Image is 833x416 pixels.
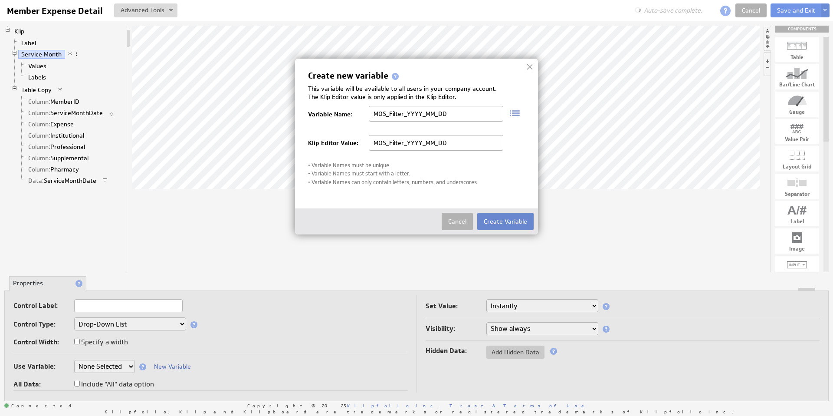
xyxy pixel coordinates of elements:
[308,85,525,93] div: This variable will be available to all users in your company account.
[477,213,534,230] button: Create Variable
[442,213,473,230] button: Cancel
[308,93,525,102] div: The Klip Editor value is only applied in the Klip Editor.
[308,139,369,148] label: Klip Editor Value:
[308,106,369,119] label: Variable Name:
[308,72,525,80] h3: Create new variable
[503,106,520,119] img: Existing Variable Names
[308,161,525,187] div: • Variable Names must be unique. • Variable Names must start with a letter. • Variable Names can ...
